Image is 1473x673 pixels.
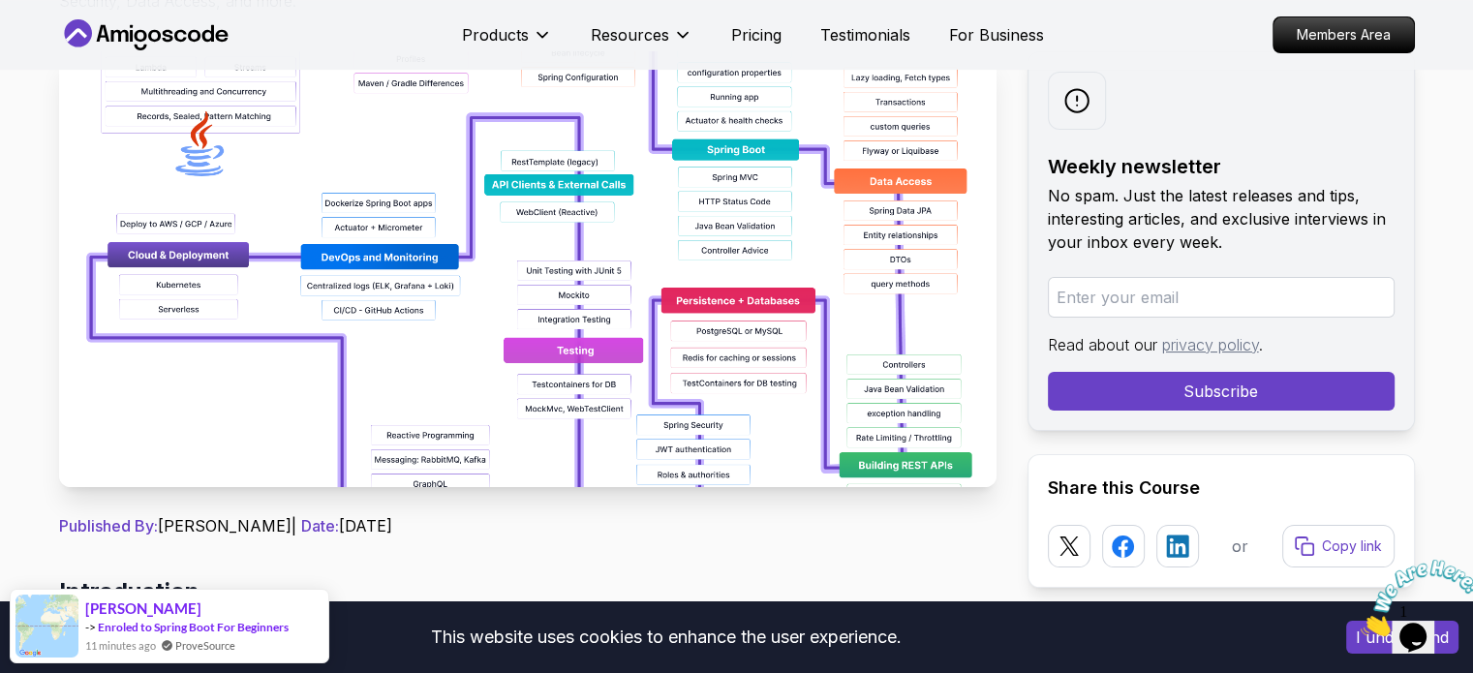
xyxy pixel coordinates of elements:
[462,23,529,46] p: Products
[1048,333,1395,356] p: Read about our .
[301,516,339,535] span: Date:
[1322,536,1382,556] p: Copy link
[59,51,997,487] img: Spring Boot Roadmap 2025: The Complete Guide for Backend Developers thumbnail
[85,620,96,634] span: ->
[15,595,78,658] img: provesource social proof notification image
[8,8,15,24] span: 1
[15,616,1317,658] div: This website uses cookies to enhance the user experience.
[462,23,552,62] button: Products
[949,23,1044,46] a: For Business
[1048,184,1395,254] p: No spam. Just the latest releases and tips, interesting articles, and exclusive interviews in you...
[98,620,289,634] a: Enroled to Spring Boot For Beginners
[1048,474,1395,502] h2: Share this Course
[59,516,158,535] span: Published By:
[1048,372,1395,411] button: Subscribe
[1353,552,1473,644] iframe: chat widget
[731,23,782,46] a: Pricing
[1048,153,1395,180] h2: Weekly newsletter
[1162,335,1259,354] a: privacy policy
[59,576,997,607] h2: Introduction
[1232,535,1248,558] p: or
[1346,621,1458,654] button: Accept cookies
[85,637,156,654] span: 11 minutes ago
[59,514,997,537] p: [PERSON_NAME] | [DATE]
[175,637,235,654] a: ProveSource
[1048,277,1395,318] input: Enter your email
[820,23,910,46] a: Testimonials
[591,23,692,62] button: Resources
[1282,525,1395,567] button: Copy link
[1273,16,1415,53] a: Members Area
[591,23,669,46] p: Resources
[1274,17,1414,52] p: Members Area
[85,600,201,617] span: [PERSON_NAME]
[8,8,128,84] img: Chat attention grabber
